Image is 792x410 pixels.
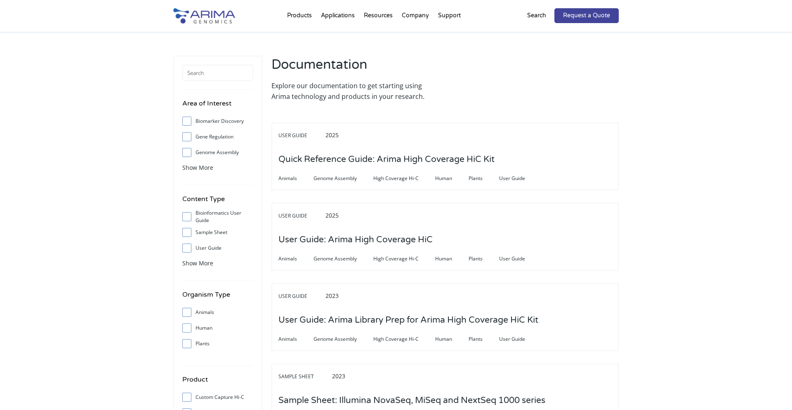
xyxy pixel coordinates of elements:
span: Human [435,334,469,344]
h3: User Guide: Arima High Coverage HiC [278,227,433,253]
span: 2023 [332,372,345,380]
label: Sample Sheet [182,226,253,239]
span: 2023 [325,292,339,300]
span: Human [435,254,469,264]
span: Sample Sheet [278,372,330,382]
span: High Coverage Hi-C [373,334,435,344]
span: Animals [278,254,313,264]
span: Plants [469,254,499,264]
span: Human [435,173,469,183]
h4: Organism Type [182,289,253,306]
span: High Coverage Hi-C [373,173,435,183]
img: Arima-Genomics-logo [173,8,235,23]
label: Custom Capture Hi-C [182,391,253,403]
span: Plants [469,334,499,344]
p: Explore our documentation to get starting using Arima technology and products in your research. [271,80,441,102]
a: Sample Sheet: Illumina NovaSeq, MiSeq and NextSeq 1000 series [278,396,545,405]
span: Show More [182,164,213,171]
span: Genome Assembly [313,254,373,264]
label: Animals [182,306,253,319]
label: Gene Regulation [182,131,253,143]
span: Genome Assembly [313,173,373,183]
label: Genome Assembly [182,146,253,159]
span: Plants [469,173,499,183]
span: User Guide [499,173,542,183]
h4: Content Type [182,194,253,211]
label: Biomarker Discovery [182,115,253,127]
span: User Guide [278,211,324,221]
h3: User Guide: Arima Library Prep for Arima High Coverage HiC Kit [278,307,538,333]
label: User Guide [182,242,253,254]
span: Show More [182,259,213,267]
span: High Coverage Hi-C [373,254,435,264]
a: Request a Quote [554,8,619,23]
a: Quick Reference Guide: Arima High Coverage HiC Kit [278,155,495,164]
span: User Guide [278,131,324,141]
p: Search [527,10,546,21]
a: User Guide: Arima Library Prep for Arima High Coverage HiC Kit [278,316,538,325]
span: 2025 [325,211,339,219]
span: User Guide [278,291,324,301]
a: User Guide: Arima High Coverage HiC [278,235,433,244]
h4: Area of Interest [182,98,253,115]
span: Genome Assembly [313,334,373,344]
span: Animals [278,334,313,344]
span: User Guide [499,254,542,264]
span: Animals [278,173,313,183]
h2: Documentation [271,56,441,80]
label: Plants [182,337,253,350]
h3: Quick Reference Guide: Arima High Coverage HiC Kit [278,147,495,172]
span: 2025 [325,131,339,139]
label: Bioinformatics User Guide [182,211,253,223]
span: User Guide [499,334,542,344]
h4: Product [182,374,253,391]
label: Human [182,322,253,334]
input: Search [182,65,253,81]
